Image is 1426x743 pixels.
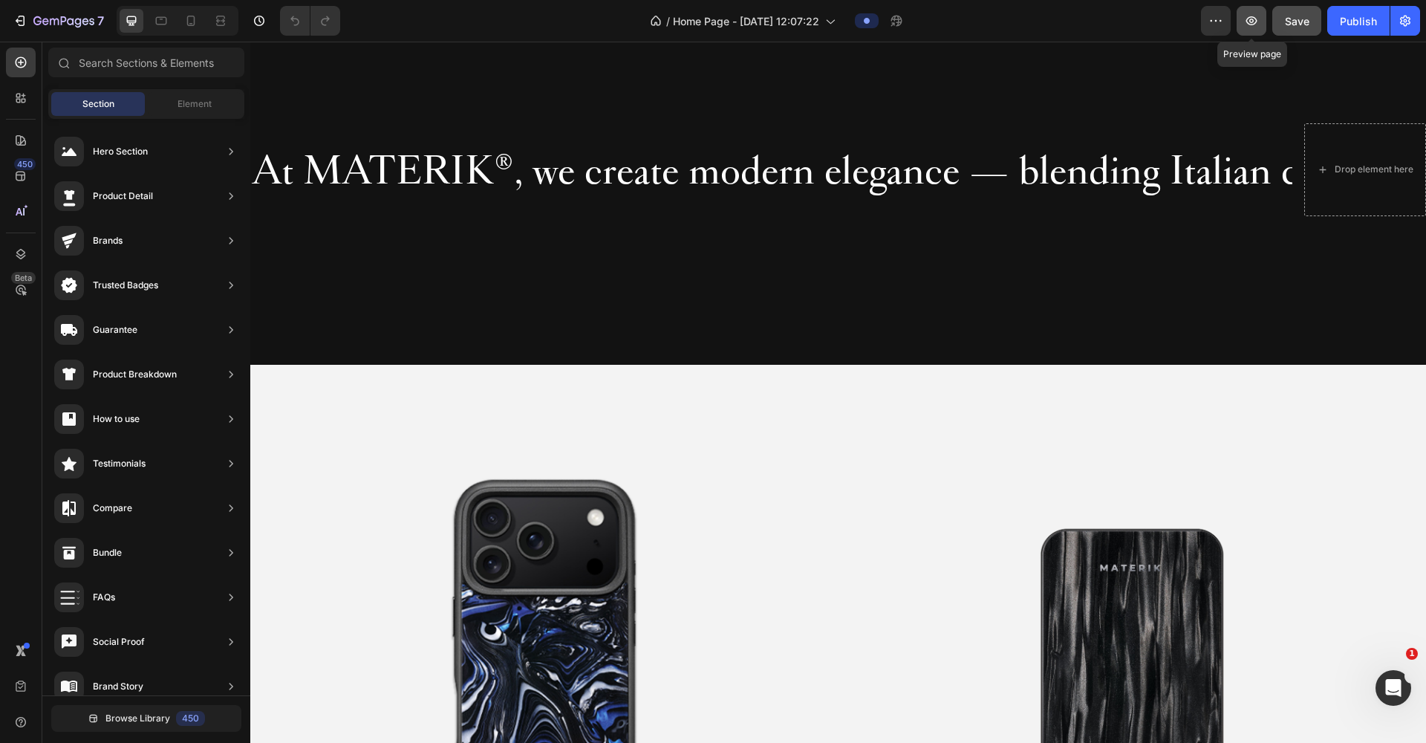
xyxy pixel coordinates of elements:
span: Save [1285,15,1309,27]
iframe: Design area [250,42,1426,743]
span: Browse Library [105,712,170,725]
button: Browse Library450 [51,705,241,732]
div: How to use [93,412,140,426]
span: Home Page - [DATE] 12:07:22 [673,13,819,29]
div: Guarantee [93,322,137,337]
div: Brands [93,233,123,248]
p: 7 [97,12,104,30]
span: Section [82,97,114,111]
button: 7 [6,6,111,36]
div: 450 [176,711,205,726]
div: Trusted Badges [93,278,158,293]
div: Product Detail [93,189,153,204]
div: Hero Section [93,144,148,159]
div: 450 [14,158,36,170]
div: Publish [1340,13,1377,29]
span: 1 [1406,648,1418,660]
button: Save [1272,6,1321,36]
div: FAQs [93,590,115,605]
span: Element [178,97,212,111]
div: Bundle [93,545,122,560]
input: Search Sections & Elements [48,48,244,77]
div: Compare [93,501,132,516]
div: Undo/Redo [280,6,340,36]
div: Brand Story [93,679,143,694]
div: Social Proof [93,635,145,649]
div: Beta [11,272,36,284]
iframe: Intercom live chat [1375,670,1411,706]
button: Publish [1327,6,1390,36]
div: Product Breakdown [93,367,177,382]
div: Drop element here [1084,122,1163,134]
div: Testimonials [93,456,146,471]
span: / [666,13,670,29]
